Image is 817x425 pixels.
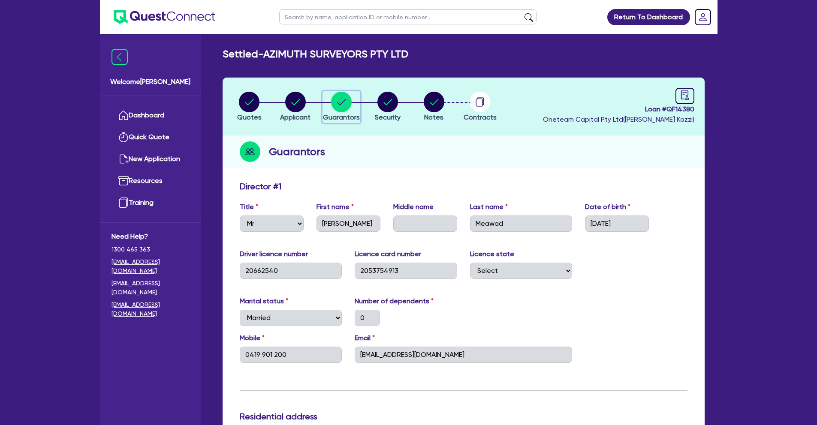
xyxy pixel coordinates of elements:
[114,10,215,24] img: quest-connect-logo-blue
[680,90,690,100] span: audit
[423,91,445,123] button: Notes
[374,91,401,123] button: Security
[323,91,360,123] button: Guarantors
[393,202,434,212] label: Middle name
[355,296,434,306] label: Number of dependents
[607,9,690,25] a: Return To Dashboard
[112,105,189,126] a: Dashboard
[240,411,687,422] h3: Residential address
[463,91,497,123] button: Contracts
[223,48,408,60] h2: Settled - AZIMUTH SURVEYORS PTY LTD
[112,245,189,254] span: 1300 465 363
[240,333,265,343] label: Mobile
[240,296,288,306] label: Marital status
[112,170,189,192] a: Resources
[118,154,129,164] img: new-application
[280,113,311,121] span: Applicant
[543,104,694,114] span: Loan # QF14380
[118,132,129,142] img: quick-quote
[355,333,375,343] label: Email
[375,113,401,121] span: Security
[112,49,128,65] img: icon-menu-close
[237,113,262,121] span: Quotes
[543,115,694,123] span: Oneteam Capital Pty Ltd ( [PERSON_NAME] Kazzi )
[237,91,262,123] button: Quotes
[675,88,694,104] a: audit
[280,91,311,123] button: Applicant
[112,148,189,170] a: New Application
[464,113,497,121] span: Contracts
[112,257,189,275] a: [EMAIL_ADDRESS][DOMAIN_NAME]
[112,126,189,148] a: Quick Quote
[240,202,258,212] label: Title
[269,144,325,159] h2: Guarantors
[317,202,354,212] label: First name
[118,176,129,186] img: resources
[240,141,260,162] img: step-icon
[112,279,189,297] a: [EMAIL_ADDRESS][DOMAIN_NAME]
[279,9,537,24] input: Search by name, application ID or mobile number...
[470,202,508,212] label: Last name
[240,181,281,192] h3: Director # 1
[585,202,630,212] label: Date of birth
[112,231,189,242] span: Need Help?
[110,77,190,87] span: Welcome [PERSON_NAME]
[424,113,443,121] span: Notes
[240,249,308,259] label: Driver licence number
[692,6,714,28] a: Dropdown toggle
[323,113,360,121] span: Guarantors
[118,198,129,208] img: training
[470,249,514,259] label: Licence state
[355,249,421,259] label: Licence card number
[112,192,189,214] a: Training
[585,215,649,232] input: DD / MM / YYYY
[112,300,189,318] a: [EMAIL_ADDRESS][DOMAIN_NAME]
